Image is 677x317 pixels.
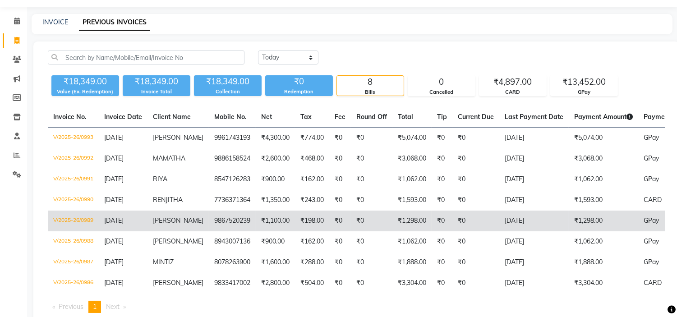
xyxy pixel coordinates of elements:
[48,301,665,313] nav: Pagination
[644,154,659,162] span: GPay
[479,88,546,96] div: CARD
[499,128,569,149] td: [DATE]
[153,175,167,183] span: RIYA
[351,211,392,231] td: ₹0
[48,211,99,231] td: V/2025-26/0989
[644,279,662,287] span: CARD
[256,128,295,149] td: ₹4,300.00
[106,303,120,311] span: Next
[256,211,295,231] td: ₹1,100.00
[209,273,256,294] td: 9833417002
[104,113,142,121] span: Invoice Date
[408,76,475,88] div: 0
[337,88,404,96] div: Bills
[104,216,124,225] span: [DATE]
[79,14,150,31] a: PREVIOUS INVOICES
[499,148,569,169] td: [DATE]
[300,113,312,121] span: Tax
[295,190,329,211] td: ₹243.00
[214,113,247,121] span: Mobile No.
[351,190,392,211] td: ₹0
[392,252,432,273] td: ₹1,888.00
[209,128,256,149] td: 9961743193
[265,88,333,96] div: Redemption
[499,252,569,273] td: [DATE]
[335,113,345,121] span: Fee
[398,113,413,121] span: Total
[392,169,432,190] td: ₹1,062.00
[351,273,392,294] td: ₹0
[432,211,452,231] td: ₹0
[153,279,203,287] span: [PERSON_NAME]
[479,76,546,88] div: ₹4,897.00
[295,211,329,231] td: ₹198.00
[392,273,432,294] td: ₹3,304.00
[104,175,124,183] span: [DATE]
[153,196,183,204] span: RENJITHA
[295,231,329,252] td: ₹162.00
[48,128,99,149] td: V/2025-26/0993
[209,211,256,231] td: 9867520239
[256,169,295,190] td: ₹900.00
[329,211,351,231] td: ₹0
[351,169,392,190] td: ₹0
[261,113,272,121] span: Net
[256,252,295,273] td: ₹1,600.00
[194,75,262,88] div: ₹18,349.00
[437,113,447,121] span: Tip
[356,113,387,121] span: Round Off
[351,128,392,149] td: ₹0
[408,88,475,96] div: Cancelled
[452,252,499,273] td: ₹0
[432,128,452,149] td: ₹0
[48,252,99,273] td: V/2025-26/0987
[93,303,97,311] span: 1
[452,148,499,169] td: ₹0
[329,190,351,211] td: ₹0
[432,190,452,211] td: ₹0
[48,169,99,190] td: V/2025-26/0991
[458,113,494,121] span: Current Due
[392,190,432,211] td: ₹1,593.00
[569,128,638,149] td: ₹5,074.00
[551,76,617,88] div: ₹13,452.00
[337,76,404,88] div: 8
[452,231,499,252] td: ₹0
[153,154,185,162] span: MAMATHA
[48,148,99,169] td: V/2025-26/0992
[329,252,351,273] td: ₹0
[104,258,124,266] span: [DATE]
[209,231,256,252] td: 8943007136
[256,148,295,169] td: ₹2,600.00
[432,231,452,252] td: ₹0
[644,175,659,183] span: GPay
[104,237,124,245] span: [DATE]
[42,18,68,26] a: INVOICE
[569,148,638,169] td: ₹3,068.00
[123,88,190,96] div: Invoice Total
[505,113,563,121] span: Last Payment Date
[569,273,638,294] td: ₹3,304.00
[104,133,124,142] span: [DATE]
[209,190,256,211] td: 7736371364
[329,273,351,294] td: ₹0
[499,169,569,190] td: [DATE]
[48,273,99,294] td: V/2025-26/0986
[123,75,190,88] div: ₹18,349.00
[644,258,659,266] span: GPay
[153,133,203,142] span: [PERSON_NAME]
[295,169,329,190] td: ₹162.00
[569,190,638,211] td: ₹1,593.00
[452,211,499,231] td: ₹0
[499,190,569,211] td: [DATE]
[295,128,329,149] td: ₹774.00
[329,231,351,252] td: ₹0
[265,75,333,88] div: ₹0
[644,216,659,225] span: GPay
[104,154,124,162] span: [DATE]
[392,231,432,252] td: ₹1,062.00
[48,51,244,64] input: Search by Name/Mobile/Email/Invoice No
[392,148,432,169] td: ₹3,068.00
[452,128,499,149] td: ₹0
[329,169,351,190] td: ₹0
